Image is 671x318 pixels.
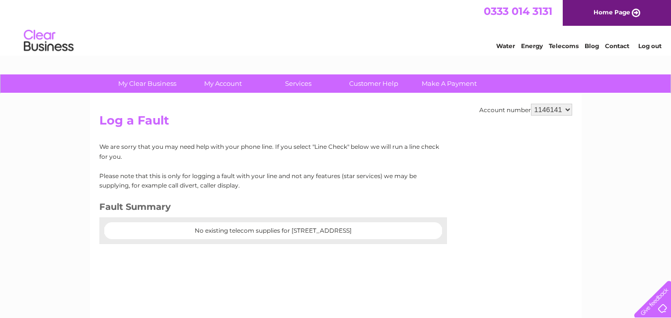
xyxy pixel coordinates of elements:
[99,200,440,217] h3: Fault Summary
[496,42,515,50] a: Water
[484,5,552,17] a: 0333 014 3131
[479,104,572,116] div: Account number
[549,42,579,50] a: Telecoms
[114,227,432,234] center: No existing telecom supplies for [STREET_ADDRESS]
[333,74,415,93] a: Customer Help
[106,74,188,93] a: My Clear Business
[99,171,440,190] p: Please note that this is only for logging a fault with your line and not any features (star servi...
[99,114,572,132] h2: Log a Fault
[101,5,571,48] div: Clear Business is a trading name of Verastar Limited (registered in [GEOGRAPHIC_DATA] No. 3667643...
[585,42,599,50] a: Blog
[99,142,440,161] p: We are sorry that you may need help with your phone line. If you select "Line Check" below we wil...
[257,74,339,93] a: Services
[23,26,74,56] img: logo.png
[408,74,490,93] a: Make A Payment
[182,74,264,93] a: My Account
[521,42,543,50] a: Energy
[638,42,662,50] a: Log out
[605,42,629,50] a: Contact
